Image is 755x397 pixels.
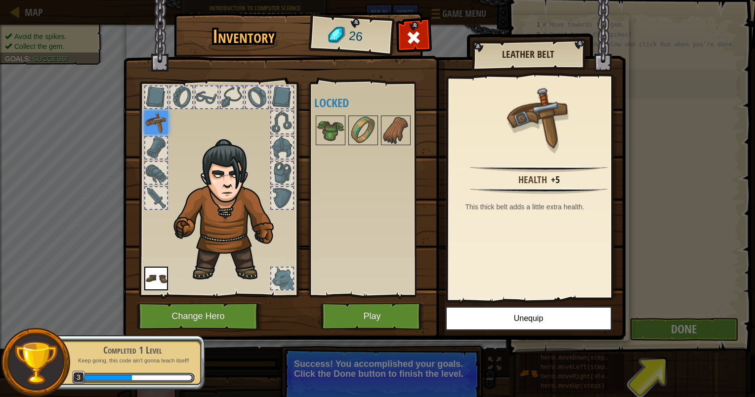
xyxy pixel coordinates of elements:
[470,188,607,194] img: hr.png
[470,166,607,172] img: hr.png
[144,267,168,290] img: portrait.png
[70,343,195,357] div: Completed 1 Level
[137,303,262,330] button: Change Hero
[507,85,571,149] img: portrait.png
[482,49,575,60] h2: Leather Belt
[70,357,195,364] p: Keep going, this code ain't gonna teach itself!
[317,117,344,144] img: portrait.png
[144,111,168,134] img: portrait.png
[169,139,290,282] img: hair_2.png
[445,306,612,331] button: Unequip
[181,26,307,47] h1: Inventory
[321,303,424,330] button: Play
[13,340,58,385] img: trophy.png
[349,117,377,144] img: portrait.png
[465,202,618,212] div: This thick belt adds a little extra health.
[348,27,363,46] span: 26
[551,173,560,187] div: +5
[72,371,85,384] span: 3
[314,96,438,109] h4: Locked
[518,173,547,187] div: Health
[382,117,410,144] img: portrait.png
